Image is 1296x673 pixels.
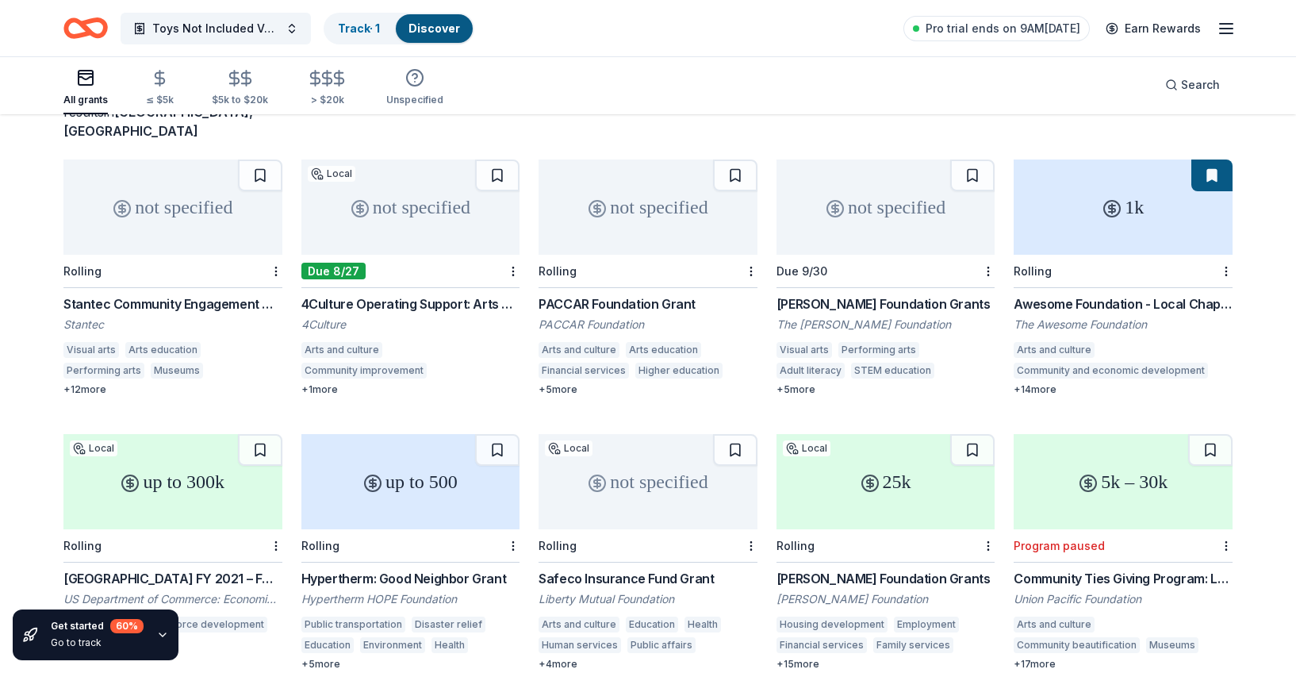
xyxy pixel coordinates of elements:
[1014,264,1052,278] div: Rolling
[1014,363,1208,379] div: Community and economic development
[63,342,119,358] div: Visual arts
[873,637,953,653] div: Family services
[1014,617,1095,633] div: Arts and culture
[63,363,144,379] div: Performing arts
[360,637,425,653] div: Environment
[412,617,485,633] div: Disaster relief
[301,294,520,313] div: 4Culture Operating Support: Arts Sustained Support
[146,94,174,106] div: ≤ $5k
[63,102,282,140] div: results
[539,363,629,379] div: Financial services
[1146,637,1198,653] div: Museums
[151,363,203,379] div: Museums
[1014,658,1233,671] div: + 17 more
[301,617,405,633] div: Public transportation
[776,294,995,313] div: [PERSON_NAME] Foundation Grants
[926,19,1080,38] span: Pro trial ends on 9AM[DATE]
[903,16,1090,41] a: Pro trial ends on 9AM[DATE]
[1014,434,1233,529] div: 5k – 30k
[63,160,282,396] a: not specifiedRollingStantec Community Engagement GrantStantecVisual artsArts educationPerforming ...
[539,637,621,653] div: Human services
[776,617,888,633] div: Housing development
[539,160,757,396] a: not specifiedRollingPACCAR Foundation GrantPACCAR FoundationArts and cultureArts educationFinanci...
[776,160,995,255] div: not specified
[838,342,919,358] div: Performing arts
[431,637,468,653] div: Health
[539,591,757,607] div: Liberty Mutual Foundation
[306,94,348,106] div: > $20k
[70,440,117,456] div: Local
[783,440,830,456] div: Local
[776,383,995,396] div: + 5 more
[776,569,995,588] div: [PERSON_NAME] Foundation Grants
[545,440,592,456] div: Local
[1014,591,1233,607] div: Union Pacific Foundation
[324,13,474,44] button: Track· 1Discover
[776,591,995,607] div: [PERSON_NAME] Foundation
[301,591,520,607] div: Hypertherm HOPE Foundation
[301,363,427,379] div: Community improvement
[1014,434,1233,671] a: 5k – 30kProgram pausedCommunity Ties Giving Program: Local GrantsUnion Pacific FoundationArts and...
[301,317,520,333] div: 4Culture
[125,342,201,358] div: Arts education
[63,160,282,255] div: not specified
[306,63,348,114] button: > $20k
[539,342,619,358] div: Arts and culture
[386,94,443,106] div: Unspecified
[1014,539,1105,552] div: Program paused
[338,21,380,35] a: Track· 1
[63,383,282,396] div: + 12 more
[776,363,845,379] div: Adult literacy
[776,539,815,552] div: Rolling
[301,434,520,671] a: up to 500RollingHypertherm: Good Neighbor GrantHypertherm HOPE FoundationPublic transportationDis...
[433,363,503,379] div: Arts services
[212,63,268,114] button: $5k to $20k
[1014,294,1233,313] div: Awesome Foundation - Local Chapter Grants
[1014,637,1140,653] div: Community beautification
[63,62,108,114] button: All grants
[851,363,934,379] div: STEM education
[539,658,757,671] div: + 4 more
[776,637,867,653] div: Financial services
[408,21,460,35] a: Discover
[121,13,311,44] button: Toys Not Included Volume 4
[1014,160,1233,255] div: 1k
[1152,69,1233,101] button: Search
[539,264,577,278] div: Rolling
[301,342,382,358] div: Arts and culture
[539,160,757,255] div: not specified
[110,619,144,633] div: 60 %
[626,617,678,633] div: Education
[301,658,520,671] div: + 5 more
[776,434,995,671] a: 25kLocalRolling[PERSON_NAME] Foundation Grants[PERSON_NAME] FoundationHousing developmentEmployme...
[894,617,959,633] div: Employment
[152,19,279,38] span: Toys Not Included Volume 4
[626,342,701,358] div: Arts education
[63,94,108,106] div: All grants
[301,383,520,396] div: + 1 more
[301,160,520,255] div: not specified
[539,383,757,396] div: + 5 more
[63,591,282,607] div: US Department of Commerce: Economic Development Administration (EDA)
[776,160,995,396] a: not specifiedDue 9/30[PERSON_NAME] Foundation GrantsThe [PERSON_NAME] FoundationVisual artsPerfor...
[539,317,757,333] div: PACCAR Foundation
[1014,383,1233,396] div: + 14 more
[776,434,995,529] div: 25k
[63,569,282,588] div: [GEOGRAPHIC_DATA] FY 2021 – FY 2023 EDA Planning and Local Technical Assistance
[301,263,366,279] div: Due 8/27
[539,294,757,313] div: PACCAR Foundation Grant
[635,363,723,379] div: Higher education
[212,94,268,106] div: $5k to $20k
[1014,342,1095,358] div: Arts and culture
[539,434,757,671] a: not specifiedLocalRollingSafeco Insurance Fund GrantLiberty Mutual FoundationArts and cultureEduc...
[301,569,520,588] div: Hypertherm: Good Neighbor Grant
[776,658,995,671] div: + 15 more
[63,434,282,529] div: up to 300k
[63,264,102,278] div: Rolling
[776,264,827,278] div: Due 9/30
[386,62,443,114] button: Unspecified
[539,617,619,633] div: Arts and culture
[63,434,282,658] a: up to 300kLocalRolling[GEOGRAPHIC_DATA] FY 2021 – FY 2023 EDA Planning and Local Technical Assist...
[539,539,577,552] div: Rolling
[1014,160,1233,396] a: 1kRollingAwesome Foundation - Local Chapter GrantsThe Awesome FoundationArts and cultureCommunity...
